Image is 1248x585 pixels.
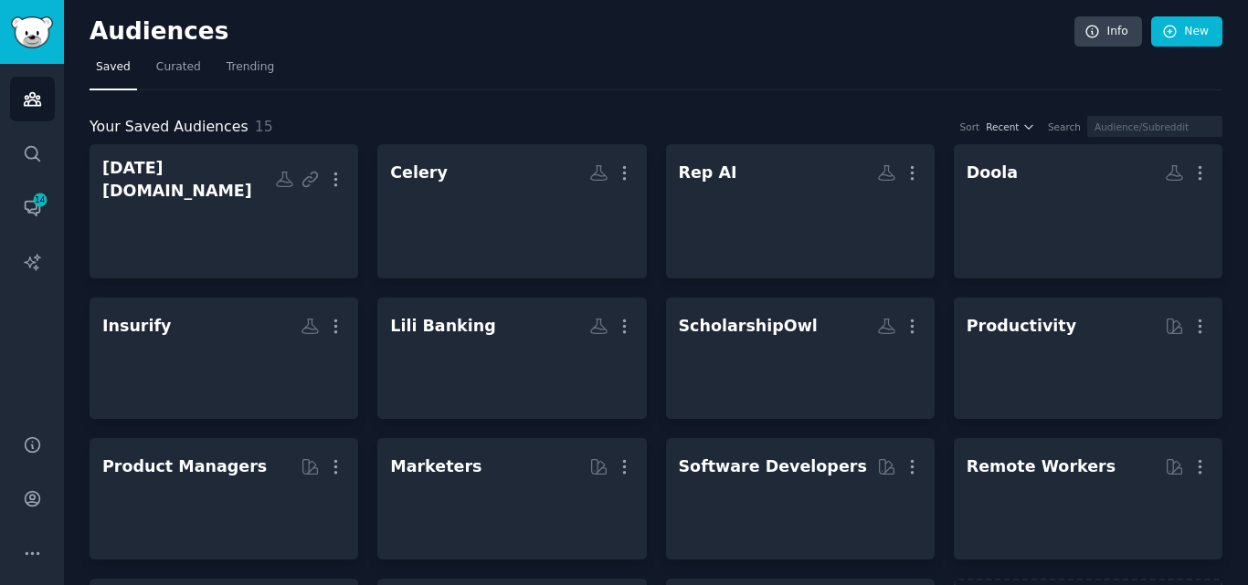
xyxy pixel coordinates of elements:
a: Software Developers [666,438,935,559]
div: Doola [967,162,1018,184]
div: [DATE][DOMAIN_NAME] [102,157,275,202]
a: Remote Workers [954,438,1222,559]
span: Recent [986,120,1019,133]
a: Curated [150,53,207,90]
img: GummySearch logo [11,16,53,48]
span: Trending [227,59,274,76]
a: Productivity [954,298,1222,419]
a: New [1151,16,1222,47]
div: Productivity [967,315,1076,338]
div: Sort [960,120,980,133]
div: Lili Banking [390,315,495,338]
a: Trending [220,53,280,90]
button: Recent [986,120,1035,133]
div: Remote Workers [967,455,1116,478]
span: 14 [32,193,48,206]
a: Marketers [377,438,646,559]
a: ScholarshipOwl [666,298,935,419]
a: Saved [90,53,137,90]
span: Your Saved Audiences [90,116,249,139]
a: Doola [954,144,1222,278]
span: 15 [255,118,273,135]
h2: Audiences [90,17,1074,47]
div: Product Managers [102,455,267,478]
div: Rep AI [679,162,737,184]
div: ScholarshipOwl [679,315,818,338]
a: Info [1074,16,1142,47]
a: [DATE][DOMAIN_NAME] [90,144,358,278]
div: Celery [390,162,448,184]
div: Search [1048,120,1081,133]
a: Insurify [90,298,358,419]
span: Saved [96,59,131,76]
div: Software Developers [679,455,867,478]
div: Insurify [102,315,172,338]
a: 14 [10,185,55,230]
a: Lili Banking [377,298,646,419]
a: Celery [377,144,646,278]
a: Rep AI [666,144,935,278]
input: Audience/Subreddit [1087,116,1222,137]
div: Marketers [390,455,481,478]
a: Product Managers [90,438,358,559]
span: Curated [156,59,201,76]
